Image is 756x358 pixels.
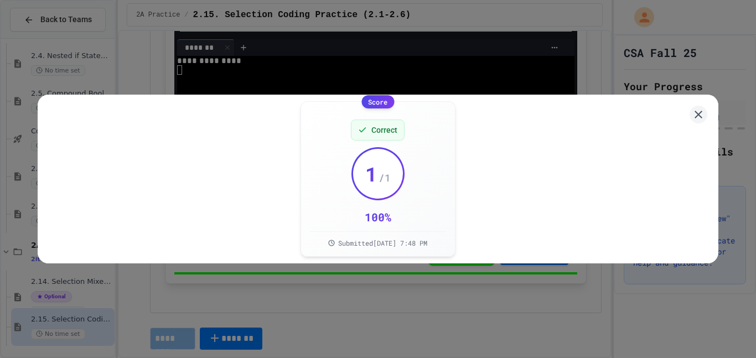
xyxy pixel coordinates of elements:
[365,163,377,185] span: 1
[361,95,394,108] div: Score
[371,124,397,136] span: Correct
[338,238,427,247] span: Submitted [DATE] 7:48 PM
[365,209,391,225] div: 100 %
[379,170,391,185] span: / 1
